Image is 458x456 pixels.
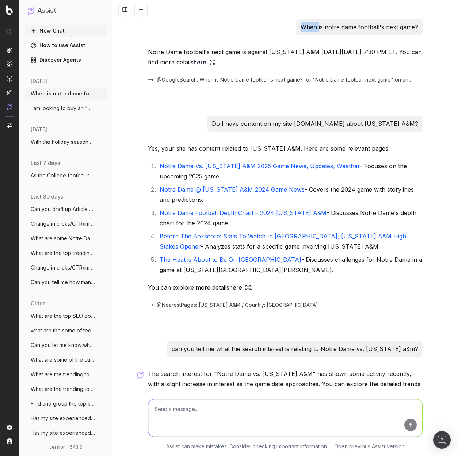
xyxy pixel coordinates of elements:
span: What are some of the current seasonal tr [31,356,95,363]
button: I am looking to buy an "HonorWall Board" [25,102,107,114]
div: version: 1.643.0 [28,444,104,450]
button: Has my site experienced a performance dr [25,427,107,439]
a: here [229,282,251,293]
span: what are the some of technical SEO issue [31,327,95,334]
span: [DATE] [31,126,47,133]
span: Can you draft up Article Schema for this [31,206,95,213]
span: Can you tell me how many URLs on my site [31,279,95,286]
span: @NearestPages: [US_STATE] A&M / Country: [GEOGRAPHIC_DATA] [157,301,318,309]
h1: Assist [37,6,56,16]
a: Notre Dame Football Depth Chart – 2024 [US_STATE] A&M [160,209,327,216]
span: What are some Notre Dame schedule terms [31,235,95,242]
span: When is notre dame football's next game? [31,90,95,97]
span: last 7 days [31,159,60,167]
button: Change in clicks/CTR/impressions over la [25,262,107,274]
button: New Chat [25,25,107,37]
button: What are the top trending topics for Not [25,247,107,259]
a: Discover Agents [25,54,107,66]
button: When is notre dame football's next game? [25,88,107,99]
li: - Covers the 2024 game with storylines and predictions. [157,184,423,205]
button: Has my site experienced a performance dr [25,412,107,424]
button: What are the trending topics around notr [25,383,107,395]
span: Find and group the top keywords for Notr [31,400,95,407]
span: [DATE] [31,78,47,85]
button: What are some Notre Dame schedule terms [25,233,107,244]
a: Notre Dame Vs. [US_STATE] A&M 2025 Game News, Updates, Weather [160,162,360,170]
img: Botify assist logo [137,372,144,379]
button: @NearestPages: [US_STATE] A&M / Country: [GEOGRAPHIC_DATA] [148,301,327,309]
a: Notre Dame @ [US_STATE] A&M 2024 Game News [160,186,305,193]
img: Assist [7,103,12,110]
img: Intelligence [7,61,12,67]
span: Change in clicks/CTR/impressions over la [31,220,95,227]
a: here [194,57,215,67]
button: What are the trending topics around notr [25,369,107,380]
a: The Heat is About to Be On [GEOGRAPHIC_DATA] [160,256,301,263]
button: Can you tell me how many URLs on my site [25,276,107,288]
img: Activation [7,75,12,82]
a: on this canvas [260,389,308,399]
img: Assist [28,7,34,14]
button: what are the some of technical SEO issue [25,325,107,336]
span: @GoogleSearch: When is Notre Dame football's next game? for "Notre Dame football next game" on un... [157,76,414,83]
img: Analytics [7,47,12,53]
span: As the College football season kicks off [31,172,95,179]
p: Yes, your site has content related to [US_STATE] A&M. Here are some relevant pages: [148,143,423,154]
li: - Focuses on the upcoming 2025 game. [157,161,423,181]
li: - Analyzes stats for a specific game involving [US_STATE] A&M. [157,231,423,252]
button: Find and group the top keywords for Notr [25,398,107,410]
img: Botify logo [6,5,13,15]
span: What are the top SEO opportunities on my [31,312,95,320]
button: Can you let me know where my slowest ren [25,339,107,351]
span: What are the trending topics around notr [31,385,95,393]
span: Has my site experienced a performance dr [31,415,95,422]
p: When is notre dame football's next game? [301,22,418,32]
span: Has my site experienced a performance dr [31,429,95,437]
li: - Discusses challenges for Notre Dame in a game at [US_STATE][GEOGRAPHIC_DATA][PERSON_NAME]. [157,255,423,275]
img: My account [7,438,12,444]
li: - Discusses Notre Dame's depth chart for the 2024 game. [157,208,423,228]
img: Switch project [7,123,12,128]
a: Open previous Assist version [334,443,405,450]
img: Setting [7,425,12,430]
button: Assist [28,6,104,16]
div: Open Intercom Messenger [433,431,451,449]
span: last 30 days [31,193,64,200]
button: What are the top SEO opportunities on my [25,310,107,322]
span: What are the trending topics around notr [31,371,95,378]
img: Studio [7,90,12,95]
p: You can explore more details . [148,282,423,293]
span: Can you let me know where my slowest ren [31,342,95,349]
button: As the College football season kicks off [25,170,107,181]
button: @GoogleSearch: When is Notre Dame football's next game? for "Notre Dame football next game" on un... [148,76,423,83]
a: Before The Boxscore: Stats To Watch In [GEOGRAPHIC_DATA], [US_STATE] A&M High Stakes Opener [160,233,408,250]
button: What are some of the current seasonal tr [25,354,107,366]
p: can you tell me what the search interest is relating to Notre Dame vs. [US_STATE] a&m? [172,344,418,354]
p: Do I have content on my site [DOMAIN_NAME] about [US_STATE] A&M? [212,118,418,129]
a: How to use Assist [25,39,107,51]
span: older [31,300,45,307]
p: Assist can make mistakes. Consider checking important information. [166,443,328,450]
span: I am looking to buy an "HonorWall Board" [31,105,95,112]
span: With the holiday season fast approaching [31,138,95,146]
button: Can you draft up Article Schema for this [25,203,107,215]
span: What are the top trending topics for Not [31,249,95,257]
button: Change in clicks/CTR/impressions over la [25,218,107,230]
span: Change in clicks/CTR/impressions over la [31,264,95,271]
button: With the holiday season fast approaching [25,136,107,148]
p: The search interest for "Notre Dame vs. [US_STATE] A&M" has shown some activity recently, with a ... [148,369,423,399]
p: Notre Dame football's next game is against [US_STATE] A&M [DATE][DATE] 7:30 PM ET. You can find m... [148,47,423,67]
